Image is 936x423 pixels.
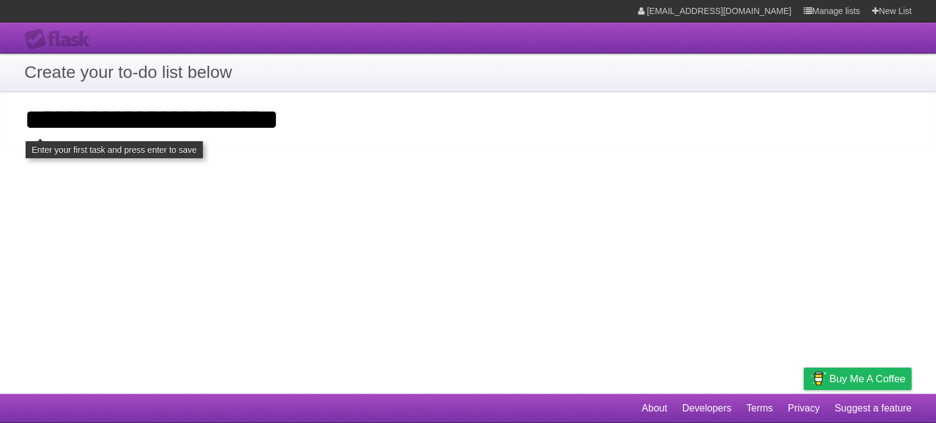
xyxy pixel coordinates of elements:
a: Buy me a coffee [804,368,912,390]
a: Terms [746,397,773,420]
a: Developers [682,397,731,420]
h1: Create your to-do list below [24,60,912,85]
span: Buy me a coffee [829,368,906,390]
a: About [642,397,667,420]
a: Suggest a feature [835,397,912,420]
a: Privacy [788,397,820,420]
div: Flask [24,29,97,51]
img: Buy me a coffee [810,368,826,389]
